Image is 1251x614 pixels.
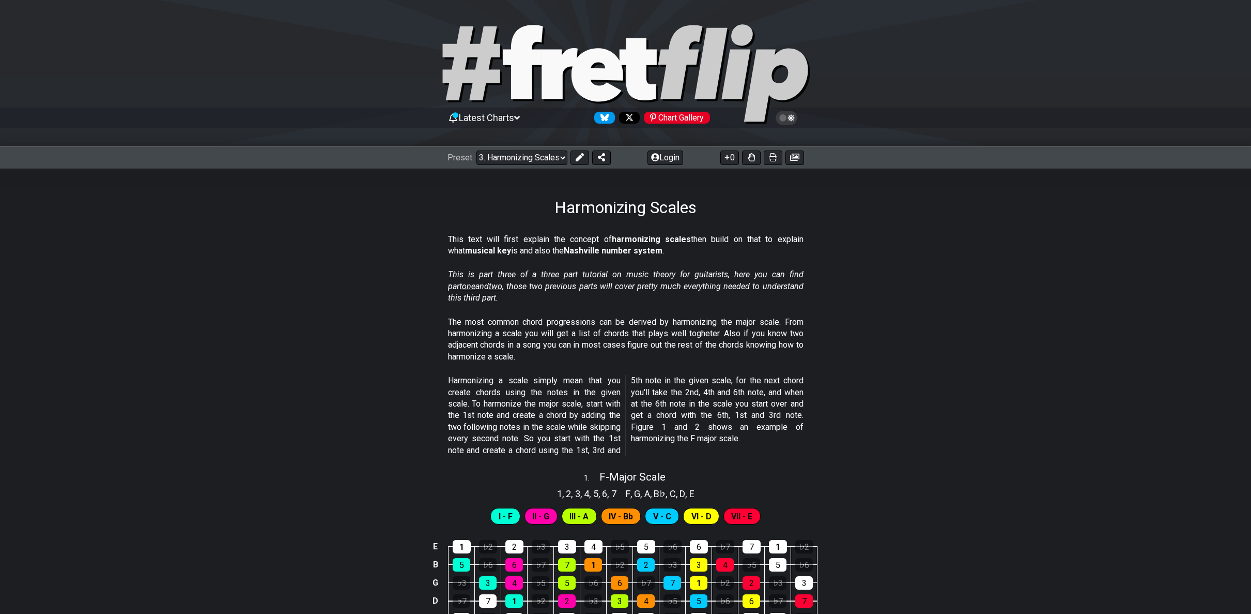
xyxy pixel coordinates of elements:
[690,576,707,590] div: 1
[626,487,630,501] span: F
[429,537,442,556] td: E
[795,576,813,590] div: 3
[663,576,681,590] div: 7
[532,576,549,590] div: ♭5
[479,594,497,608] div: 7
[554,198,697,217] h1: Harmonizing Scales
[785,151,804,165] button: Create image
[429,592,442,610] td: D
[584,540,603,553] div: 4
[448,375,804,456] p: Harmonizing a scale simply mean that you create chords using the notes in the given scale. To har...
[609,509,633,524] span: First enable full edit mode to edit
[532,594,549,608] div: ♭2
[663,594,681,608] div: ♭5
[584,594,602,608] div: ♭3
[459,112,514,123] span: Latest Charts
[743,558,760,572] div: ♭5
[637,594,655,608] div: 4
[630,487,635,501] span: ,
[476,151,567,165] select: Preset
[795,540,813,553] div: ♭2
[584,576,602,590] div: ♭6
[532,540,550,553] div: ♭3
[690,540,708,553] div: 6
[564,246,662,256] strong: Nashville number system
[640,487,644,501] span: ,
[653,509,671,524] span: First enable full edit mode to edit
[670,487,676,501] span: C
[584,487,589,501] span: 4
[599,471,666,483] span: F - Major Scale
[505,540,523,553] div: 2
[647,151,683,165] button: Login
[690,558,707,572] div: 3
[584,473,599,484] span: 1 .
[644,112,710,124] div: Chart Gallery
[685,487,689,501] span: ,
[634,487,640,501] span: G
[465,246,511,256] strong: musical key
[679,487,685,501] span: D
[611,594,628,608] div: 3
[743,540,761,553] div: 7
[453,540,471,553] div: 1
[640,112,710,124] a: #fretflip at Pinterest
[584,558,602,572] div: 1
[743,594,760,608] div: 6
[691,509,712,524] span: First enable full edit mode to edit
[607,487,611,501] span: ,
[589,487,593,501] span: ,
[557,487,562,501] span: 1
[612,234,691,244] strong: harmonizing scales
[781,113,793,123] span: Toggle light / dark theme
[731,509,752,524] span: First enable full edit mode to edit
[552,484,621,501] section: Scale pitch classes
[429,556,442,574] td: B
[479,576,497,590] div: 3
[716,576,734,590] div: ♭2
[637,558,655,572] div: 2
[590,112,615,124] a: Follow #fretflip at Bluesky
[644,487,650,501] span: A
[716,558,734,572] div: 4
[689,487,694,501] span: E
[558,558,576,572] div: 7
[499,509,513,524] span: First enable full edit mode to edit
[621,484,699,501] section: Scale pitch classes
[637,576,655,590] div: ♭7
[558,576,576,590] div: 5
[637,540,655,553] div: 5
[666,487,670,501] span: ,
[663,558,681,572] div: ♭3
[716,594,734,608] div: ♭6
[795,594,813,608] div: 7
[611,576,628,590] div: 6
[611,540,629,553] div: ♭5
[690,594,707,608] div: 5
[580,487,584,501] span: ,
[562,487,566,501] span: ,
[571,487,575,501] span: ,
[462,281,475,291] span: one
[720,151,739,165] button: 0
[764,151,782,165] button: Print
[742,151,761,165] button: Toggle Dexterity for all fretkits
[650,487,654,501] span: ,
[453,576,470,590] div: ♭3
[479,558,497,572] div: ♭6
[505,576,523,590] div: 4
[663,540,682,553] div: ♭6
[676,487,680,501] span: ,
[558,594,576,608] div: 2
[769,558,786,572] div: 5
[569,509,589,524] span: First enable full edit mode to edit
[615,112,640,124] a: Follow #fretflip at X
[453,594,470,608] div: ♭7
[532,509,549,524] span: First enable full edit mode to edit
[532,558,549,572] div: ♭7
[592,151,611,165] button: Share Preset
[769,540,787,553] div: 1
[429,574,442,592] td: G
[505,558,523,572] div: 6
[598,487,603,501] span: ,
